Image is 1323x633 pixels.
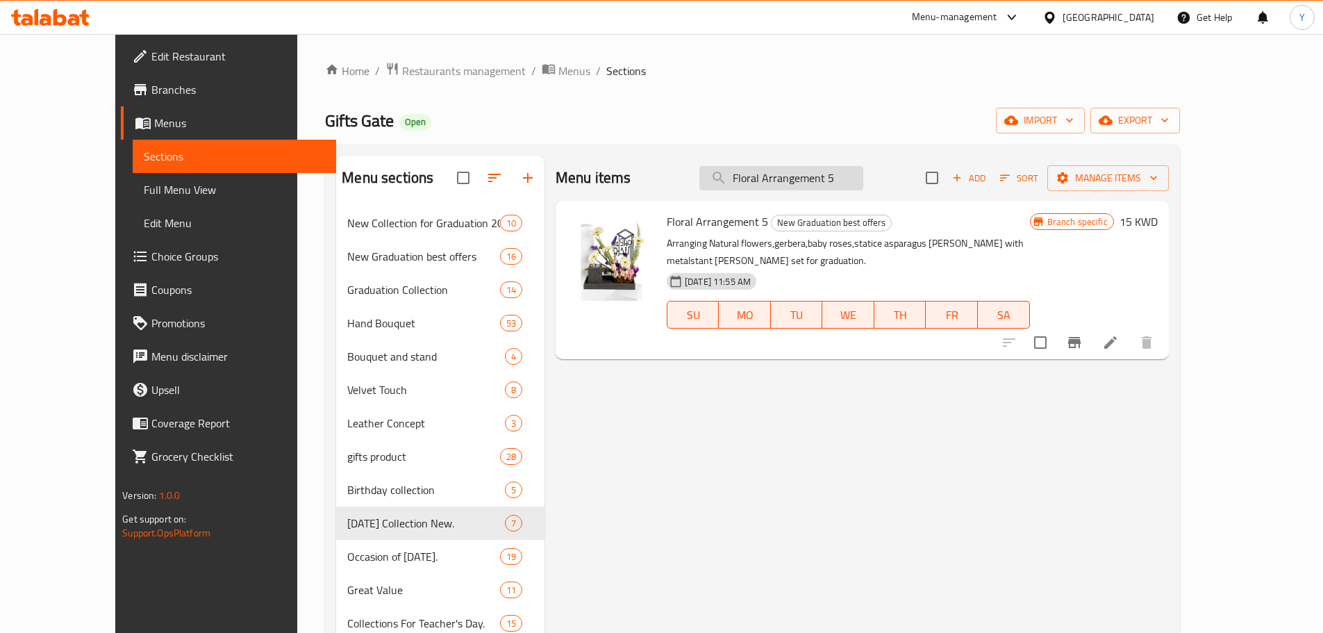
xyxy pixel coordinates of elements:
[983,305,1024,325] span: SA
[978,301,1030,329] button: SA
[500,315,522,331] div: items
[402,63,526,79] span: Restaurants management
[347,215,499,231] span: New Collection for Graduation 2025
[501,317,522,330] span: 53
[336,406,544,440] div: Leather Concept3
[151,281,325,298] span: Coupons
[449,163,478,192] span: Select all sections
[151,448,325,465] span: Grocery Checklist
[325,62,1179,80] nav: breadcrumb
[997,167,1042,189] button: Sort
[399,114,431,131] div: Open
[325,105,394,136] span: Gifts Gate
[347,482,504,498] span: Birthday collection
[667,211,768,232] span: Floral Arrangement 5
[822,301,874,329] button: WE
[501,217,522,230] span: 10
[336,573,544,607] div: Great Value11
[1042,215,1113,229] span: Branch specific
[947,167,991,189] button: Add
[505,381,522,398] div: items
[950,170,988,186] span: Add
[347,315,499,331] span: Hand Bouquet
[679,275,756,288] span: [DATE] 11:55 AM
[347,615,499,632] span: Collections For Teacher's Day.
[336,440,544,473] div: gifts product28
[336,540,544,573] div: Occasion of [DATE].19
[505,482,522,498] div: items
[506,517,522,530] span: 7
[1026,328,1055,357] span: Select to update
[917,163,947,192] span: Select section
[347,281,499,298] span: Graduation Collection
[151,348,325,365] span: Menu disclaimer
[501,550,522,564] span: 19
[347,515,504,532] span: [DATE] Collection New.
[1130,326,1163,359] button: delete
[336,340,544,373] div: Bouquet and stand4
[500,582,522,598] div: items
[1101,112,1169,129] span: export
[133,206,336,240] a: Edit Menu
[336,306,544,340] div: Hand Bouquet53
[531,63,536,79] li: /
[947,167,991,189] span: Add item
[505,515,522,532] div: items
[719,301,771,329] button: MO
[1102,334,1119,351] a: Edit menu item
[931,305,972,325] span: FR
[501,250,522,263] span: 16
[771,215,892,231] div: New Graduation best offers
[121,406,336,440] a: Coverage Report
[385,62,526,80] a: Restaurants management
[336,273,544,306] div: Graduation Collection14
[336,473,544,507] div: Birthday collection5
[596,63,601,79] li: /
[347,381,504,398] span: Velvet Touch
[1058,326,1091,359] button: Branch-specific-item
[1000,170,1038,186] span: Sort
[347,348,504,365] span: Bouquet and stand
[336,240,544,273] div: New Graduation best offers16
[325,63,369,79] a: Home
[880,305,921,325] span: TH
[828,305,869,325] span: WE
[122,524,210,542] a: Support.OpsPlatform
[912,9,997,26] div: Menu-management
[506,350,522,363] span: 4
[996,108,1085,133] button: import
[347,515,504,532] div: Mother's Day Collection New.
[151,81,325,98] span: Branches
[336,206,544,240] div: New Collection for Graduation 202510
[776,305,817,325] span: TU
[542,62,590,80] a: Menus
[567,212,656,301] img: Floral Arrangement 5
[121,73,336,106] a: Branches
[121,40,336,73] a: Edit Restaurant
[159,486,181,504] span: 1.0.0
[121,373,336,406] a: Upsell
[673,305,713,325] span: SU
[500,248,522,265] div: items
[121,106,336,140] a: Menus
[1007,112,1074,129] span: import
[347,448,499,465] div: gifts product
[342,167,433,188] h2: Menu sections
[347,415,504,431] span: Leather Concept
[500,215,522,231] div: items
[347,582,499,598] span: Great Value
[151,48,325,65] span: Edit Restaurant
[133,173,336,206] a: Full Menu View
[375,63,380,79] li: /
[151,315,325,331] span: Promotions
[667,301,719,329] button: SU
[506,417,522,430] span: 3
[1120,212,1158,231] h6: 15 KWD
[926,301,978,329] button: FR
[151,381,325,398] span: Upsell
[772,215,891,231] span: New Graduation best offers
[501,617,522,630] span: 15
